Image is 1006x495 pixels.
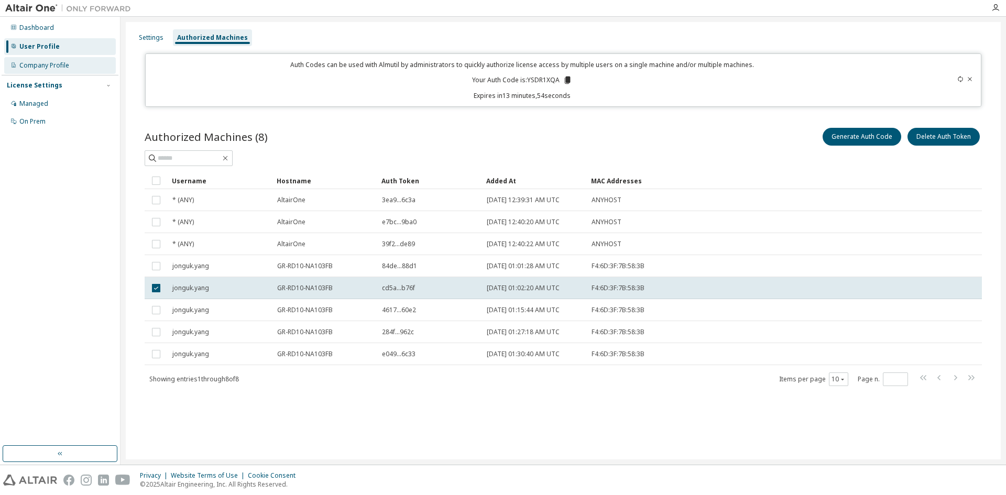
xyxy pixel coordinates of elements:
span: Page n. [858,372,908,386]
span: jonguk.yang [172,262,209,270]
span: 4617...60e2 [382,306,416,314]
p: © 2025 Altair Engineering, Inc. All Rights Reserved. [140,480,302,489]
div: Privacy [140,471,171,480]
span: jonguk.yang [172,306,209,314]
span: [DATE] 01:01:28 AM UTC [487,262,560,270]
img: Altair One [5,3,136,14]
p: Expires in 13 minutes, 54 seconds [152,91,893,100]
div: Cookie Consent [248,471,302,480]
span: 84de...88d1 [382,262,417,270]
span: GR-RD10-NA103FB [277,284,333,292]
span: jonguk.yang [172,284,209,292]
span: 39f2...de89 [382,240,415,248]
span: 3ea9...6c3a [382,196,415,204]
span: [DATE] 12:39:31 AM UTC [487,196,560,204]
span: e7bc...9ba0 [382,218,417,226]
span: [DATE] 01:30:40 AM UTC [487,350,560,358]
span: AltairOne [277,196,305,204]
span: Items per page [779,372,848,386]
div: Website Terms of Use [171,471,248,480]
span: ANYHOST [592,196,621,204]
span: [DATE] 12:40:20 AM UTC [487,218,560,226]
span: jonguk.yang [172,350,209,358]
button: Generate Auth Code [823,128,901,146]
span: [DATE] 01:27:18 AM UTC [487,328,560,336]
span: ANYHOST [592,218,621,226]
div: Settings [139,34,163,42]
span: * (ANY) [172,240,194,248]
div: Hostname [277,172,373,189]
span: GR-RD10-NA103FB [277,328,333,336]
span: 284f...962c [382,328,414,336]
span: F4:6D:3F:7B:58:3B [592,262,644,270]
p: Your Auth Code is: YSDR1XQA [472,75,572,85]
p: Auth Codes can be used with Almutil by administrators to quickly authorize license access by mult... [152,60,893,69]
span: * (ANY) [172,218,194,226]
div: Authorized Machines [177,34,248,42]
span: F4:6D:3F:7B:58:3B [592,306,644,314]
span: AltairOne [277,218,305,226]
span: e049...6c33 [382,350,415,358]
div: MAC Addresses [591,172,872,189]
span: ANYHOST [592,240,621,248]
div: Username [172,172,268,189]
span: F4:6D:3F:7B:58:3B [592,350,644,358]
div: Auth Token [381,172,478,189]
button: 10 [832,375,846,383]
span: * (ANY) [172,196,194,204]
span: [DATE] 01:15:44 AM UTC [487,306,560,314]
span: [DATE] 12:40:22 AM UTC [487,240,560,248]
span: [DATE] 01:02:20 AM UTC [487,284,560,292]
span: GR-RD10-NA103FB [277,350,333,358]
div: Added At [486,172,583,189]
span: cd5a...b76f [382,284,415,292]
span: GR-RD10-NA103FB [277,262,333,270]
img: altair_logo.svg [3,475,57,486]
img: linkedin.svg [98,475,109,486]
div: License Settings [7,81,62,90]
div: Company Profile [19,61,69,70]
img: youtube.svg [115,475,130,486]
span: Authorized Machines (8) [145,129,268,144]
img: instagram.svg [81,475,92,486]
button: Delete Auth Token [907,128,980,146]
span: jonguk.yang [172,328,209,336]
span: F4:6D:3F:7B:58:3B [592,328,644,336]
span: Showing entries 1 through 8 of 8 [149,375,239,383]
div: Dashboard [19,24,54,32]
div: Managed [19,100,48,108]
span: AltairOne [277,240,305,248]
span: F4:6D:3F:7B:58:3B [592,284,644,292]
div: On Prem [19,117,46,126]
img: facebook.svg [63,475,74,486]
span: GR-RD10-NA103FB [277,306,333,314]
div: User Profile [19,42,60,51]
